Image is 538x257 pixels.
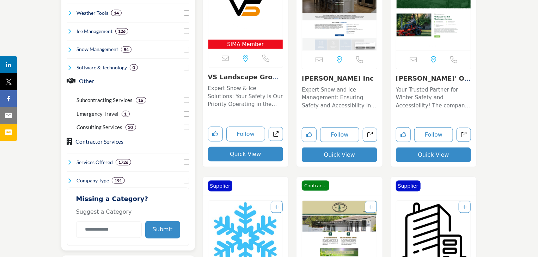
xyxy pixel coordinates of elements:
h4: Software & Technology: Software & Technology encompasses the development, implementation, and use... [77,64,127,71]
a: Expert Snow & Ice Solutions: Your Safety is Our Priority Operating in the Snow and Ice Management... [208,83,283,108]
p: Subcontracting Services: Subcontracting Services [77,96,133,104]
button: Follow [320,127,359,142]
button: Quick View [302,148,377,162]
span: SIMA Member [210,40,282,49]
b: 30 [128,125,133,130]
input: Select Snow Management checkbox [184,47,189,52]
b: 0 [133,65,135,70]
p: Expert Snow & Ice Solutions: Your Safety is Our Priority Operating in the Snow and Ice Management... [208,84,283,108]
h2: Missing a Category? [76,195,180,208]
div: 1726 Results For Services Offered [116,159,131,165]
p: Your Trusted Partner for Winter Safety and Accessibility! The company stands as a premier provide... [396,86,471,110]
b: 16 [139,98,143,103]
button: Like listing [396,127,411,142]
h4: Snow Management: Snow management involves the removal, relocation, and mitigation of snow accumul... [77,46,118,53]
input: Select Software & Technology checkbox [184,65,189,70]
input: Select Emergency Travel checkbox [184,111,189,117]
div: 30 Results For Consulting Services [126,124,136,131]
h4: Weather Tools: Weather Tools refer to instruments, software, and technologies used to monitor, pr... [77,10,108,17]
button: Follow [226,127,265,142]
button: Quick View [396,148,471,162]
input: Select Company Type checkbox [184,178,189,183]
div: 16 Results For Subcontracting Services [136,97,146,104]
a: Open vs-landscape-group-inc in new tab [269,127,283,142]
p: Supplier [398,182,418,190]
a: Expert Snow and Ice Management: Ensuring Safety and Accessibility in Any Winter Condition With a ... [302,84,377,110]
a: Open sabas-outdoor-services-inc in new tab [457,128,471,142]
h4: Services Offered: Services Offered refers to the specific products, assistance, or expertise a bu... [77,159,113,166]
button: Like listing [208,127,223,142]
div: 84 Results For Snow Management [121,46,132,53]
input: Select Consulting Services checkbox [184,125,189,130]
a: VS Landscape Group I... [208,73,282,88]
h4: Ice Management: Ice management involves the control, removal, and prevention of ice accumulation ... [77,28,112,35]
a: [PERSON_NAME]' Outdoor Servi... [396,75,471,90]
span: Suggest a Category [76,208,132,215]
h3: C.A. Ramos Inc [302,75,377,82]
span: Contractor [302,181,329,191]
div: 191 Results For Company Type [112,177,125,184]
a: Open ca-ramos-inc in new tab [363,128,377,142]
a: [PERSON_NAME] Inc [302,75,374,82]
b: 1726 [118,160,128,165]
h3: Sabas' Outdoor Services, Inc. [396,75,471,82]
a: Add To List [369,204,373,210]
div: 1 Results For Emergency Travel [122,111,130,117]
div: 14 Results For Weather Tools [111,10,122,16]
button: Submit [145,221,180,239]
p: Expert Snow and Ice Management: Ensuring Safety and Accessibility in Any Winter Condition With a ... [302,86,377,110]
div: 126 Results For Ice Management [115,28,128,35]
button: Other [79,77,94,85]
button: Quick View [208,147,283,162]
input: Select Subcontracting Services checkbox [184,98,189,103]
b: 1 [124,112,127,117]
input: Select Services Offered checkbox [184,159,189,165]
p: Supplier [210,182,231,190]
button: Contractor Services [76,137,124,146]
a: Your Trusted Partner for Winter Safety and Accessibility! The company stands as a premier provide... [396,84,471,110]
b: 191 [115,178,122,183]
p: Consulting Services: Consulting Services [77,123,123,131]
h3: VS Landscape Group Inc [208,73,283,81]
div: 0 Results For Software & Technology [130,64,138,71]
p: Emergency Travel: Emergency Travel [77,110,119,118]
input: Select Ice Management checkbox [184,29,189,34]
input: Select Weather Tools checkbox [184,10,189,16]
a: Add To List [275,204,279,210]
input: Category Name [76,221,142,238]
a: Add To List [463,204,467,210]
button: Follow [414,127,453,142]
b: 14 [114,11,119,15]
b: 126 [118,29,126,34]
b: 84 [124,47,129,52]
h4: Company Type: A Company Type refers to the legal structure of a business, such as sole proprietor... [77,177,109,184]
button: Like listing [302,127,317,142]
